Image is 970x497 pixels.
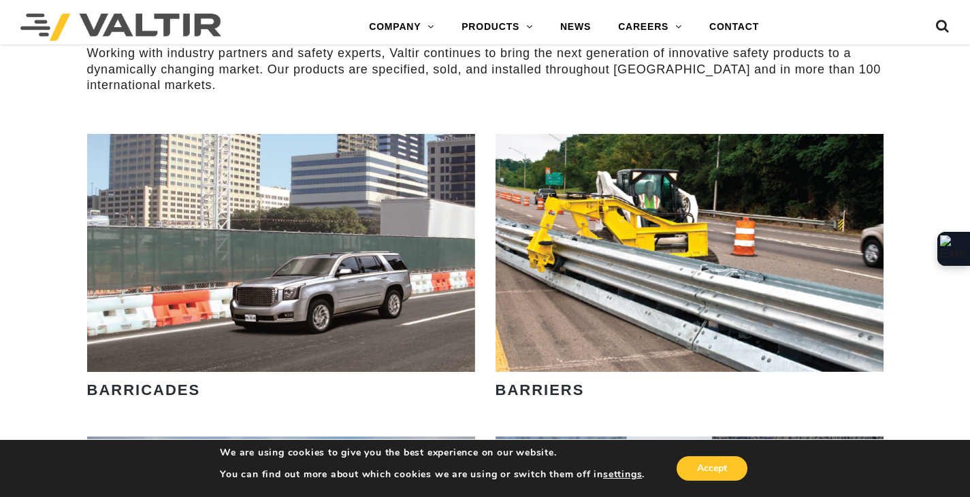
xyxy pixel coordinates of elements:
a: CAREERS [604,14,696,41]
strong: BARRICADES [87,381,201,398]
p: You can find out more about which cookies we are using or switch them off in . [220,468,645,481]
p: We are using cookies to give you the best experience on our website. [220,447,645,459]
a: NEWS [547,14,604,41]
p: Working with industry partners and safety experts, Valtir continues to bring the next generation ... [87,46,884,93]
img: Valtir [20,14,221,41]
img: Extension Icon [940,235,967,262]
button: settings [603,468,642,481]
button: Accept [677,456,747,481]
a: COMPANY [355,14,448,41]
a: CONTACT [696,14,773,41]
strong: BARRIERS [496,381,585,398]
a: PRODUCTS [448,14,547,41]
